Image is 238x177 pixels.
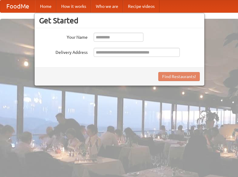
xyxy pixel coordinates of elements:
[39,16,200,25] h3: Get Started
[39,33,88,40] label: Your Name
[123,0,159,12] a: Recipe videos
[56,0,91,12] a: How it works
[0,0,35,12] a: FoodMe
[91,0,123,12] a: Who we are
[39,48,88,55] label: Delivery Address
[35,0,56,12] a: Home
[158,72,200,81] button: Find Restaurants!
